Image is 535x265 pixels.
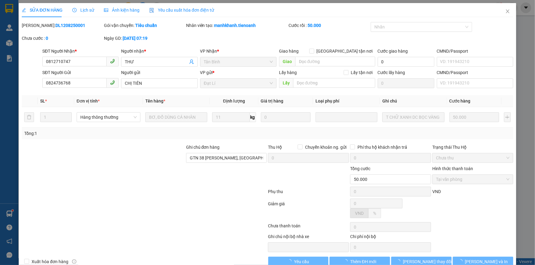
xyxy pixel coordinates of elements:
[47,35,68,38] span: ĐT: 0935371718
[46,36,48,41] b: 0
[449,99,471,103] span: Cước hàng
[24,112,34,122] button: delete
[77,99,100,103] span: Đơn vị tính
[437,69,513,76] div: CMND/Passport
[268,222,350,233] div: Chưa thanh toán
[396,259,403,263] span: loading
[350,233,431,242] div: Chi phí nội bộ
[268,200,350,221] div: Giảm giá
[436,153,510,162] span: Chưa thu
[149,8,214,13] span: Yêu cầu xuất hóa đơn điện tử
[72,8,94,13] span: Lịch sử
[314,48,375,54] span: [GEOGRAPHIC_DATA] tận nơi
[13,40,79,45] span: ----------------------------------------------
[24,10,85,14] strong: NHẬN HÀNG NHANH - GIAO TỐC HÀNH
[378,78,434,88] input: Cước lấy hàng
[279,70,297,75] span: Lấy hàng
[499,3,516,20] button: Close
[204,57,273,66] span: Tân Bình
[104,8,139,13] span: Ảnh kiện hàng
[200,49,217,54] span: VP Nhận
[72,259,76,264] span: info-circle
[279,57,295,66] span: Giao
[355,211,364,216] span: VND
[123,36,147,41] b: [DATE] 07:19
[121,69,197,76] div: Người gửi
[378,49,408,54] label: Cước giao hàng
[313,95,380,107] th: Loại phụ phí
[295,57,375,66] input: Dọc đường
[110,59,115,64] span: phone
[432,189,441,194] span: VND
[204,79,273,88] span: Đạt Lí
[261,112,311,122] input: 0
[186,145,220,150] label: Ghi chú đơn hàng
[350,258,376,265] span: Thêm ĐH mới
[403,258,452,265] span: [PERSON_NAME] thay đổi
[186,22,288,29] div: Nhân viên tạo:
[22,8,63,13] span: SỬA ĐƠN HÀNG
[24,130,207,137] div: Tổng: 1
[110,80,115,85] span: phone
[186,153,267,163] input: Ghi chú đơn hàng
[373,211,376,216] span: %
[350,166,370,171] span: Tổng cước
[465,258,508,265] span: [PERSON_NAME] và In
[47,23,78,26] span: VP Nhận: Hai Bà Trưng
[29,258,71,265] span: Xuất hóa đơn hàng
[223,99,245,103] span: Định lượng
[349,69,375,76] span: Lấy tận nơi
[2,4,18,19] img: logo
[145,112,207,122] input: VD: Bàn, Ghế
[279,49,299,54] span: Giao hàng
[214,23,256,28] b: manhkhanh.tienoanh
[104,22,185,29] div: Gói vận chuyển:
[308,23,321,28] b: 50.000
[23,3,86,9] span: CTY TNHH DLVT TIẾN OANH
[135,23,157,28] b: Tiêu chuẩn
[287,259,294,263] span: loading
[382,112,444,122] input: Ghi Chú
[145,99,165,103] span: Tên hàng
[42,69,119,76] div: SĐT Người Gửi
[289,22,369,29] div: Cước rồi :
[80,113,137,122] span: Hàng thông thường
[504,112,511,122] button: plus
[380,95,447,107] th: Ghi chú
[28,46,64,50] span: GỬI KHÁCH HÀNG
[437,48,513,54] div: CMND/Passport
[293,78,375,88] input: Dọc đường
[2,35,25,38] span: ĐT:0789 629 629
[458,259,465,263] span: loading
[268,145,282,150] span: Thu Hộ
[449,112,499,122] input: 0
[378,57,434,67] input: Cước giao hàng
[355,144,410,151] span: Phí thu hộ khách nhận trả
[279,78,293,88] span: Lấy
[268,233,349,242] div: Ghi chú nội bộ nhà xe
[55,23,85,28] b: DL1208250001
[505,9,510,14] span: close
[261,99,284,103] span: Giá trị hàng
[303,144,349,151] span: Chuyển khoản ng. gửi
[104,8,108,12] span: picture
[436,175,510,184] span: Tại văn phòng
[22,35,103,42] div: Chưa cước :
[200,69,277,76] div: VP gửi
[250,112,256,122] span: kg
[2,27,45,33] span: ĐC: 660 [GEOGRAPHIC_DATA], [GEOGRAPHIC_DATA]
[432,166,473,171] label: Hình thức thanh toán
[42,48,119,54] div: SĐT Người Nhận
[2,23,30,26] span: VP Gửi: Bình Dương
[149,8,154,13] img: icon
[189,59,194,64] span: user-add
[432,144,513,151] div: Trạng thái Thu Hộ
[121,48,197,54] div: Người nhận
[22,22,103,29] div: [PERSON_NAME]:
[47,28,88,32] span: ĐC: [STREET_ADDRESS] BMT
[104,35,185,42] div: Ngày GD:
[72,8,77,12] span: clock-circle
[22,8,26,12] span: edit
[268,188,350,199] div: Phụ thu
[41,15,67,20] strong: 1900 633 614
